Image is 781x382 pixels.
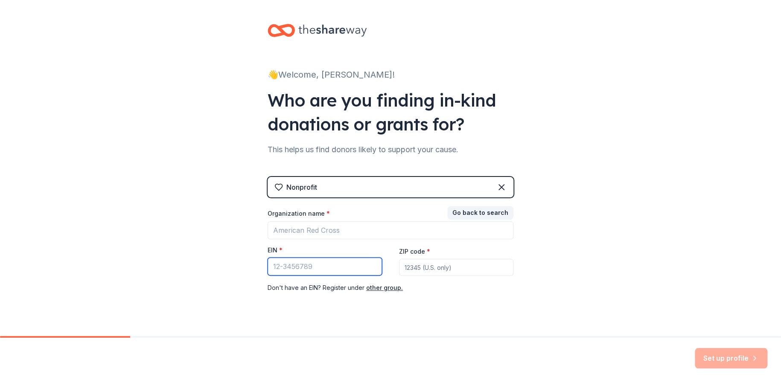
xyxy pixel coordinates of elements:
[447,206,513,220] button: Go back to search
[399,259,513,276] input: 12345 (U.S. only)
[268,246,283,255] label: EIN
[366,283,403,293] button: other group.
[268,68,513,81] div: 👋 Welcome, [PERSON_NAME]!
[268,283,513,293] div: Don ' t have an EIN? Register under
[286,182,317,192] div: Nonprofit
[268,258,382,275] input: 12-3456789
[399,247,430,256] label: ZIP code
[268,221,513,239] input: American Red Cross
[268,88,513,136] div: Who are you finding in-kind donations or grants for?
[268,209,330,218] label: Organization name
[268,143,513,156] div: This helps us find donors likely to support your cause.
